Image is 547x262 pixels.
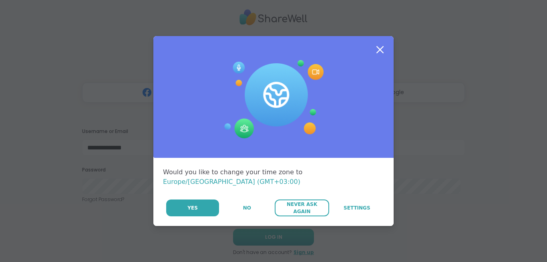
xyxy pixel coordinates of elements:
span: Settings [344,204,370,212]
button: Yes [166,200,219,216]
div: Would you like to change your time zone to [163,167,384,187]
img: Session Experience [223,60,324,139]
button: No [220,200,274,216]
a: Settings [330,200,384,216]
span: Europe/[GEOGRAPHIC_DATA] (GMT+03:00) [163,178,300,185]
button: Never Ask Again [275,200,329,216]
span: Never Ask Again [279,201,325,215]
span: Yes [187,204,198,212]
span: No [243,204,251,212]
